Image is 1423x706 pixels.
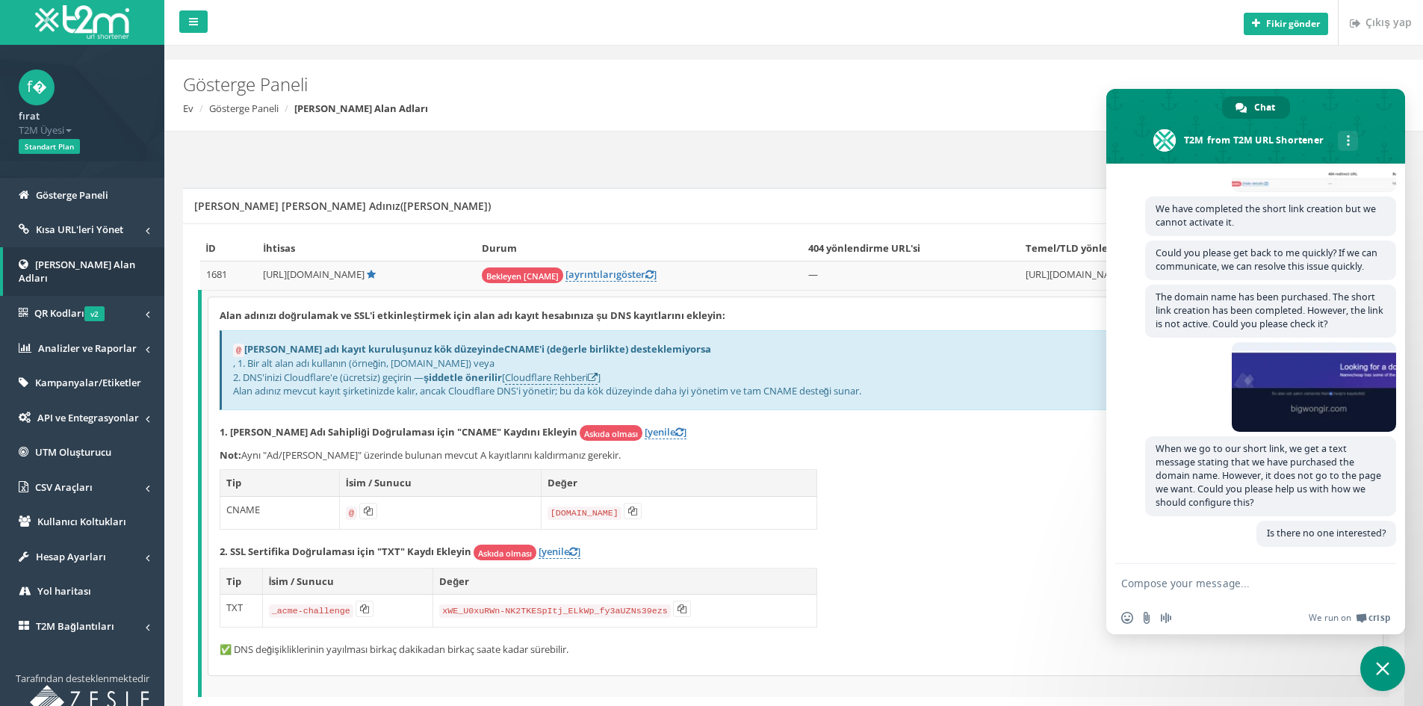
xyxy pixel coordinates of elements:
[19,123,64,137] font: T2M Üyesi
[37,584,91,598] font: Yol haritası
[1156,442,1381,509] span: When we go to our short link, we get a text message stating that we have purchased the domain nam...
[90,309,99,319] font: v2
[482,241,517,255] font: Durum
[16,672,149,685] font: Tarafından desteklenmektedir
[683,425,686,439] font: ]
[548,476,577,489] font: Değer
[645,425,675,439] font: [yenile
[568,267,616,281] font: ayrıntıları
[36,188,108,202] font: Gösterge Paneli
[233,371,424,384] font: 2. DNS'inizi Cloudflare'e (ücretsiz) geçirin —
[1309,612,1390,624] a: We run onCrisp
[194,199,491,213] font: [PERSON_NAME] [PERSON_NAME] Adınız([PERSON_NAME])
[539,545,569,558] font: [yenile
[1338,131,1358,151] div: More channels
[1121,577,1357,590] textarea: Compose your message...
[36,223,123,236] font: Kısa URL'leri Yönet
[294,102,428,115] font: [PERSON_NAME] Alan Adları
[505,371,598,385] a: Cloudflare Rehberi
[1254,96,1275,119] span: Chat
[654,267,657,281] font: ]
[183,102,193,115] a: Ev
[35,445,111,459] font: UTM Oluşturucu
[36,550,106,563] font: Hesap Ayarları
[19,258,135,285] font: [PERSON_NAME] Alan Adları
[38,341,137,355] font: Analizler ve Raporlar
[220,642,568,656] font: ✅ DNS değişikliklerinin yayılması birkaç dakikadan birkaç saate kadar sürebilir.
[226,476,241,489] font: Tip
[548,507,621,520] code: [DOMAIN_NAME]
[269,575,335,588] font: İsim / Sunucu
[1156,291,1383,330] span: The domain name has been purchased. The short link creation has been completed. However, the link...
[269,604,353,618] code: _acme-challenge
[263,241,295,255] font: İhtisas
[504,342,711,356] font: CNAME'i (değerle birlikte) desteklemiyorsa
[1026,267,1127,281] font: [URL][DOMAIN_NAME]
[35,376,141,389] font: Kampanyalar/Etiketler
[25,141,74,152] font: Standart Plan
[226,503,260,516] font: CNAME
[233,356,495,370] font: , 1. Bir alt alan adı kullanın (örneğin, [DOMAIN_NAME]) veya
[539,545,580,559] a: [yenile]
[1244,13,1328,35] button: Fikir gönder
[1360,646,1405,691] div: Close chat
[241,448,621,462] font: Aynı "Ad/[PERSON_NAME]" üzerinde bulunan mevcut A kayıtlarını kaldırmanız gerekir.
[1156,202,1376,229] span: We have completed the short link creation but we cannot activate it.
[565,267,657,282] a: [ayrıntılarıgöster]
[439,575,469,588] font: Değer
[19,109,40,123] font: fırat
[439,604,671,618] code: xWE_U0xuRWn-NK2TKESpItj_ELkWp_fy3aUZNs39ezs
[220,425,577,439] font: 1. [PERSON_NAME] Adı Sahipliği Doğrulaması için "CNAME" Kaydını Ekleyin
[27,76,47,96] font: f�
[206,241,217,255] font: İD
[37,515,126,528] font: Kullanıcı Koltukları
[1141,612,1153,624] span: Send a file
[1266,17,1320,30] font: Fikir gönder
[263,267,365,281] font: [URL][DOMAIN_NAME]
[1026,241,1175,255] font: Temel/TLD yönlendirme URL'si
[616,267,645,281] font: göster
[37,411,139,424] font: API ve Entegrasyonlar
[1156,247,1377,273] span: Could you please get back to me quickly? If we can communicate, we can resolve this issue quickly.
[233,384,861,397] font: Alan adınız mevcut kayıt şirketinizde kalır, ancak Cloudflare DNS'i yönetir; bu da kök düzeyinde ...
[1309,612,1351,624] span: We run on
[424,371,502,384] font: şiddetle önerilir
[1368,612,1390,624] span: Crisp
[505,371,588,384] font: Cloudflare Rehberi
[206,267,227,281] font: 1681
[226,575,241,588] font: Tip
[577,545,580,558] font: ]
[244,342,504,356] font: [PERSON_NAME] adı kayıt kuruluşunuz kök düzeyinde
[598,371,601,384] font: ]
[220,309,725,322] font: Alan adınızı doğrulamak ve SSL'i etkinleştirmek için alan adı kayıt hesabınıza şu DNS kayıtlarını...
[346,507,357,520] code: @
[233,344,244,357] code: @
[808,241,920,255] font: 404 yönlendirme URL'si
[645,425,686,439] a: [yenile]
[1222,96,1290,119] div: Chat
[220,448,241,462] font: Not:
[565,267,568,281] font: [
[486,270,559,282] font: Bekleyen [CNAME]
[808,267,818,281] font: —
[1267,527,1386,539] span: Is there no one interested?
[1121,612,1133,624] span: Insert an emoji
[35,480,93,494] font: CSV Araçları
[36,619,114,633] font: T2M Bağlantıları
[19,105,146,137] a: fırat T2M Üyesi
[502,371,505,384] font: [
[367,267,376,281] a: Varsayılan
[584,428,638,439] font: Askıda olması
[1365,15,1412,29] font: Çıkış yap
[220,545,471,558] font: 2. SSL Sertifika Doğrulaması için "TXT" Kaydı Ekleyin
[209,102,279,115] a: Gösterge Paneli
[35,5,129,39] img: T2M
[34,306,84,320] font: QR Kodları
[183,72,308,96] font: Gösterge Paneli
[478,548,532,559] font: Askıda olması
[346,476,412,489] font: İsim / Sunucu
[226,601,243,614] font: TXT
[1160,612,1172,624] span: Audio message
